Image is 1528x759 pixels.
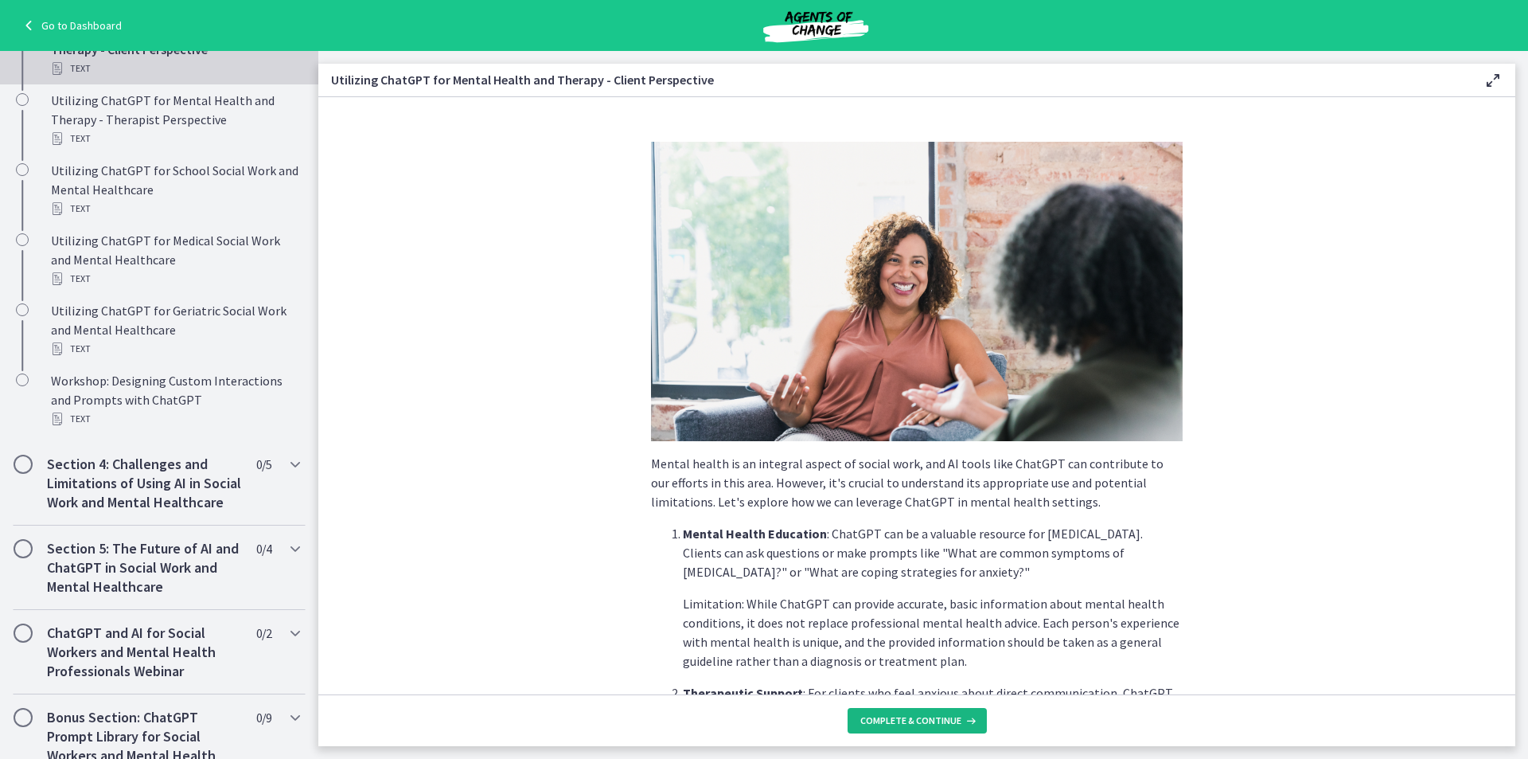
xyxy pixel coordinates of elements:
[47,455,241,512] h2: Section 4: Challenges and Limitations of Using AI in Social Work and Mental Healthcare
[51,161,299,218] div: Utilizing ChatGPT for School Social Work and Mental Healthcare
[683,526,827,542] strong: Mental Health Education
[47,624,241,681] h2: ChatGPT and AI for Social Workers and Mental Health Professionals Webinar
[51,129,299,148] div: Text
[51,339,299,358] div: Text
[860,714,961,727] span: Complete & continue
[683,685,803,701] strong: Therapeutic Support
[256,539,271,558] span: 0 / 4
[51,199,299,218] div: Text
[51,231,299,288] div: Utilizing ChatGPT for Medical Social Work and Mental Healthcare
[47,539,241,597] h2: Section 5: The Future of AI and ChatGPT in Social Work and Mental Healthcare
[51,371,299,428] div: Workshop: Designing Custom Interactions and Prompts with ChatGPT
[51,301,299,358] div: Utilizing ChatGPT for Geriatric Social Work and Mental Healthcare
[683,594,1183,671] p: Limitation: While ChatGPT can provide accurate, basic information about mental health conditions,...
[683,524,1183,581] p: : ChatGPT can be a valuable resource for [MEDICAL_DATA]. Clients can ask questions or make prompt...
[331,70,1458,89] h3: Utilizing ChatGPT for Mental Health and Therapy - Client Perspective
[651,142,1183,441] img: Slides_for_Title_Slides_for_ChatGPT_and_AI_for_Social_Work_%287%29.png
[51,269,299,288] div: Text
[683,683,1183,741] p: : For clients who feel anxious about direct communication, ChatGPT can provide a non-judgmental s...
[19,16,122,35] a: Go to Dashboard
[720,6,911,45] img: Agents of Change Social Work Test Prep
[51,59,299,78] div: Text
[256,455,271,474] span: 0 / 5
[848,708,987,734] button: Complete & continue
[51,91,299,148] div: Utilizing ChatGPT for Mental Health and Therapy - Therapist Perspective
[651,454,1183,511] p: Mental health is an integral aspect of social work, and AI tools like ChatGPT can contribute to o...
[51,409,299,428] div: Text
[256,708,271,727] span: 0 / 9
[256,624,271,643] span: 0 / 2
